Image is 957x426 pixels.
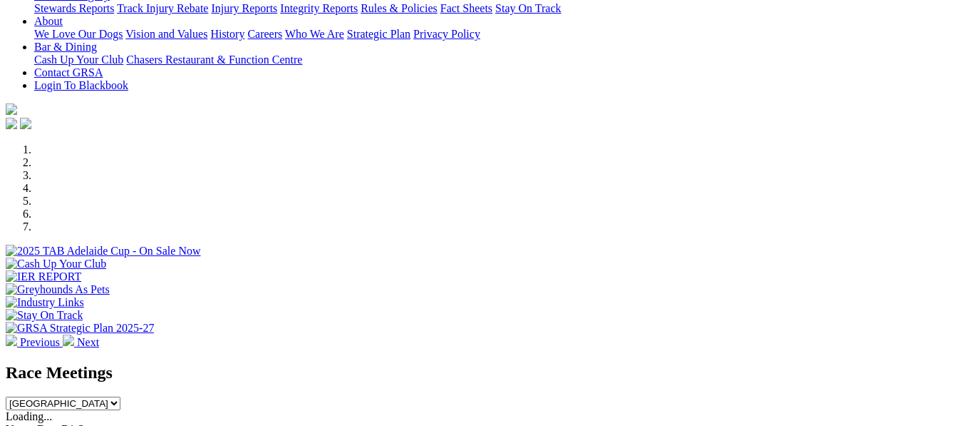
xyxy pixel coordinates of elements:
a: Previous [6,336,63,348]
h2: Race Meetings [6,363,951,382]
a: Cash Up Your Club [34,54,123,66]
img: Greyhounds As Pets [6,283,110,296]
a: Stay On Track [495,2,561,14]
span: Next [77,336,99,348]
img: IER REPORT [6,270,81,283]
a: Login To Blackbook [34,79,128,91]
img: chevron-left-pager-white.svg [6,335,17,346]
a: Who We Are [285,28,344,40]
img: logo-grsa-white.png [6,103,17,115]
a: Next [63,336,99,348]
a: Fact Sheets [440,2,492,14]
img: 2025 TAB Adelaide Cup - On Sale Now [6,245,201,258]
span: Loading... [6,410,52,422]
a: Bar & Dining [34,41,97,53]
a: Contact GRSA [34,66,103,78]
a: Track Injury Rebate [117,2,208,14]
a: Stewards Reports [34,2,114,14]
div: Bar & Dining [34,54,951,66]
a: Chasers Restaurant & Function Centre [126,54,302,66]
a: History [210,28,244,40]
div: About [34,28,951,41]
a: Strategic Plan [347,28,410,40]
div: Care & Integrity [34,2,951,15]
img: twitter.svg [20,118,31,129]
a: We Love Our Dogs [34,28,123,40]
a: Privacy Policy [413,28,480,40]
a: Vision and Values [125,28,207,40]
img: chevron-right-pager-white.svg [63,335,74,346]
img: Cash Up Your Club [6,258,106,270]
img: Industry Links [6,296,84,309]
a: About [34,15,63,27]
img: facebook.svg [6,118,17,129]
a: Integrity Reports [280,2,358,14]
a: Careers [247,28,282,40]
img: GRSA Strategic Plan 2025-27 [6,322,154,335]
span: Previous [20,336,60,348]
img: Stay On Track [6,309,83,322]
a: Injury Reports [211,2,277,14]
a: Rules & Policies [361,2,438,14]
